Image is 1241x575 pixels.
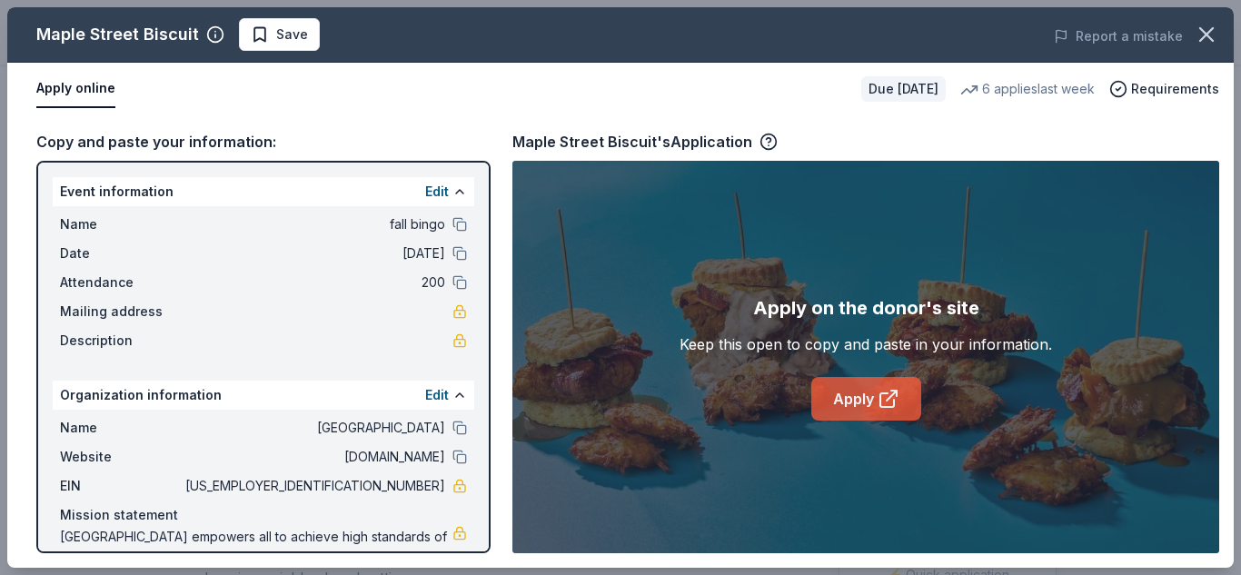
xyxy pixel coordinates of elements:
[425,181,449,203] button: Edit
[753,293,979,322] div: Apply on the donor's site
[60,213,182,235] span: Name
[680,333,1052,355] div: Keep this open to copy and paste in your information.
[53,177,474,206] div: Event information
[36,20,199,49] div: Maple Street Biscuit
[276,24,308,45] span: Save
[60,526,452,570] span: [GEOGRAPHIC_DATA] empowers all to achieve high standards of success
[182,213,445,235] span: fall bingo
[182,417,445,439] span: [GEOGRAPHIC_DATA]
[60,243,182,264] span: Date
[36,70,115,108] button: Apply online
[239,18,320,51] button: Save
[425,384,449,406] button: Edit
[1054,25,1183,47] button: Report a mistake
[182,475,445,497] span: [US_EMPLOYER_IDENTIFICATION_NUMBER]
[182,446,445,468] span: [DOMAIN_NAME]
[60,272,182,293] span: Attendance
[1131,78,1219,100] span: Requirements
[512,130,778,154] div: Maple Street Biscuit's Application
[60,446,182,468] span: Website
[60,417,182,439] span: Name
[53,381,474,410] div: Organization information
[861,76,946,102] div: Due [DATE]
[60,475,182,497] span: EIN
[811,377,921,421] a: Apply
[60,301,182,322] span: Mailing address
[60,330,182,352] span: Description
[182,272,445,293] span: 200
[960,78,1095,100] div: 6 applies last week
[60,504,467,526] div: Mission statement
[36,130,491,154] div: Copy and paste your information:
[182,243,445,264] span: [DATE]
[1109,78,1219,100] button: Requirements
